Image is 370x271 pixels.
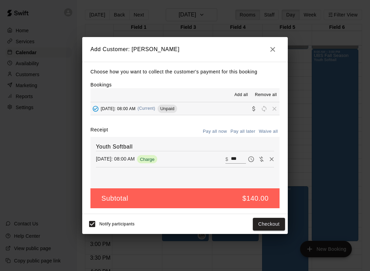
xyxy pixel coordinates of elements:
[225,156,228,163] p: $
[90,104,101,114] button: Added - Collect Payment
[253,218,285,231] button: Checkout
[255,92,277,98] span: Remove all
[101,106,136,111] span: [DATE]: 08:00 AM
[259,106,269,111] span: Reschedule
[138,106,156,111] span: (Current)
[82,37,288,62] h2: Add Customer: [PERSON_NAME]
[137,157,157,162] span: Charge
[234,92,248,98] span: Add all
[249,106,259,111] span: Collect payment
[158,106,177,111] span: Unpaid
[229,126,257,137] button: Pay all later
[243,194,269,203] h5: $140.00
[267,154,277,164] button: Remove
[90,68,280,76] p: Choose how you want to collect the customer's payment for this booking
[96,142,274,151] h6: Youth Softball
[257,126,280,137] button: Waive all
[269,106,280,111] span: Remove
[101,194,128,203] h5: Subtotal
[256,156,267,162] span: Waive payment
[230,90,252,101] button: Add all
[90,126,108,137] label: Receipt
[96,155,135,162] p: [DATE]: 08:00 AM
[90,102,280,115] button: Added - Collect Payment[DATE]: 08:00 AM(Current)UnpaidCollect paymentRescheduleRemove
[90,82,112,87] label: Bookings
[252,90,280,101] button: Remove all
[246,156,256,162] span: Pay later
[201,126,229,137] button: Pay all now
[99,222,135,227] span: Notify participants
